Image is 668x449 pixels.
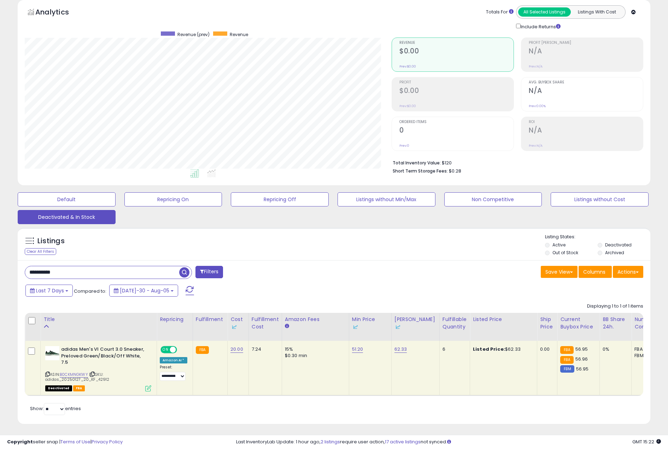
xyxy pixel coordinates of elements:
div: ASIN: [45,346,151,391]
span: Compared to: [74,288,106,295]
small: Prev: $0.00 [399,64,416,69]
small: Prev: N/A [529,144,543,148]
div: 7.24 [252,346,276,352]
button: Listings With Cost [570,7,623,17]
label: Deactivated [605,242,632,248]
h5: Listings [37,236,65,246]
div: Cost [230,316,246,331]
div: Fulfillment Cost [252,316,279,331]
b: adidas Men's Vl Court 3.0 Sneaker, Preloved Green/Black/Off White, 7.5 [61,346,147,368]
span: FBA [73,385,85,391]
h2: N/A [529,87,643,96]
div: Some or all of the values in this column are provided from Inventory Lab. [230,323,246,331]
span: Revenue [399,41,514,45]
span: Ordered Items [399,120,514,124]
div: BB Share 24h. [603,316,628,331]
div: Ship Price [540,316,554,331]
div: Include Returns [511,22,569,30]
button: Listings without Min/Max [338,192,435,206]
a: 17 active listings [385,438,421,445]
span: $0.28 [449,168,461,174]
span: Revenue (prev) [177,31,210,37]
h5: Analytics [35,7,83,19]
div: Current Buybox Price [560,316,597,331]
span: OFF [176,347,187,353]
img: 31hx1+YdCfL._SL40_.jpg [45,346,59,360]
div: Displaying 1 to 1 of 1 items [587,303,643,310]
div: Totals For [486,9,514,16]
span: Profit [PERSON_NAME] [529,41,643,45]
label: Active [552,242,566,248]
b: Total Inventory Value: [393,160,441,166]
div: Last InventoryLab Update: 1 hour ago, require user action, not synced. [236,439,661,445]
div: [PERSON_NAME] [394,316,436,331]
span: Last 7 Days [36,287,64,294]
div: 6 [443,346,464,352]
div: FBA: 4 [634,346,658,352]
small: Prev: N/A [529,64,543,69]
button: Columns [579,266,612,278]
a: Terms of Use [60,438,90,445]
div: Fulfillment [196,316,224,323]
button: Save View [541,266,578,278]
button: Listings without Cost [551,192,649,206]
small: FBM [560,365,574,373]
p: Listing States: [545,234,650,240]
button: Repricing Off [231,192,329,206]
span: Show: entries [30,405,81,412]
button: Filters [195,266,223,278]
span: Columns [583,268,605,275]
span: All listings that are unavailable for purchase on Amazon for any reason other than out-of-stock [45,385,72,391]
button: Last 7 Days [25,285,73,297]
div: 0.00 [540,346,552,352]
a: 62.33 [394,346,407,353]
a: B0CKMNGKWY [60,372,88,378]
img: InventoryLab Logo [230,323,238,331]
label: Out of Stock [552,250,578,256]
strong: Copyright [7,438,33,445]
span: 2025-08-13 15:22 GMT [632,438,661,445]
div: Clear All Filters [25,248,56,255]
small: Prev: 0.00% [529,104,546,108]
div: 0% [603,346,626,352]
li: $120 [393,158,638,167]
div: Title [43,316,154,323]
small: FBA [560,346,573,354]
span: 56.95 [575,346,588,352]
div: FBM: 1 [634,352,658,359]
div: $62.33 [473,346,532,352]
a: 20.00 [230,346,243,353]
div: Num of Comp. [634,316,660,331]
div: Some or all of the values in this column are provided from Inventory Lab. [352,323,388,331]
button: All Selected Listings [518,7,571,17]
div: 15% [285,346,344,352]
button: Deactivated & In Stock [18,210,116,224]
img: InventoryLab Logo [394,323,402,331]
div: $0.30 min [285,352,344,359]
span: 56.96 [575,356,588,362]
h2: N/A [529,47,643,57]
small: FBA [560,356,573,364]
a: 2 listings [321,438,340,445]
span: Avg. Buybox Share [529,81,643,84]
span: [DATE]-30 - Aug-05 [120,287,169,294]
small: Prev: 0 [399,144,409,148]
a: Privacy Policy [92,438,123,445]
div: Repricing [160,316,190,323]
small: Amazon Fees. [285,323,289,330]
div: Amazon Fees [285,316,346,323]
span: 56.95 [576,366,589,372]
div: Amazon AI * [160,357,187,363]
div: Listed Price [473,316,534,323]
small: FBA [196,346,209,354]
h2: N/A [529,126,643,136]
div: Preset: [160,365,187,381]
button: [DATE]-30 - Aug-05 [109,285,178,297]
h2: $0.00 [399,87,514,96]
button: Default [18,192,116,206]
span: | SKU: adidas_20250127_20_KF_42912 [45,372,110,382]
h2: $0.00 [399,47,514,57]
b: Short Term Storage Fees: [393,168,448,174]
a: 51.20 [352,346,363,353]
div: Some or all of the values in this column are provided from Inventory Lab. [394,323,436,331]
